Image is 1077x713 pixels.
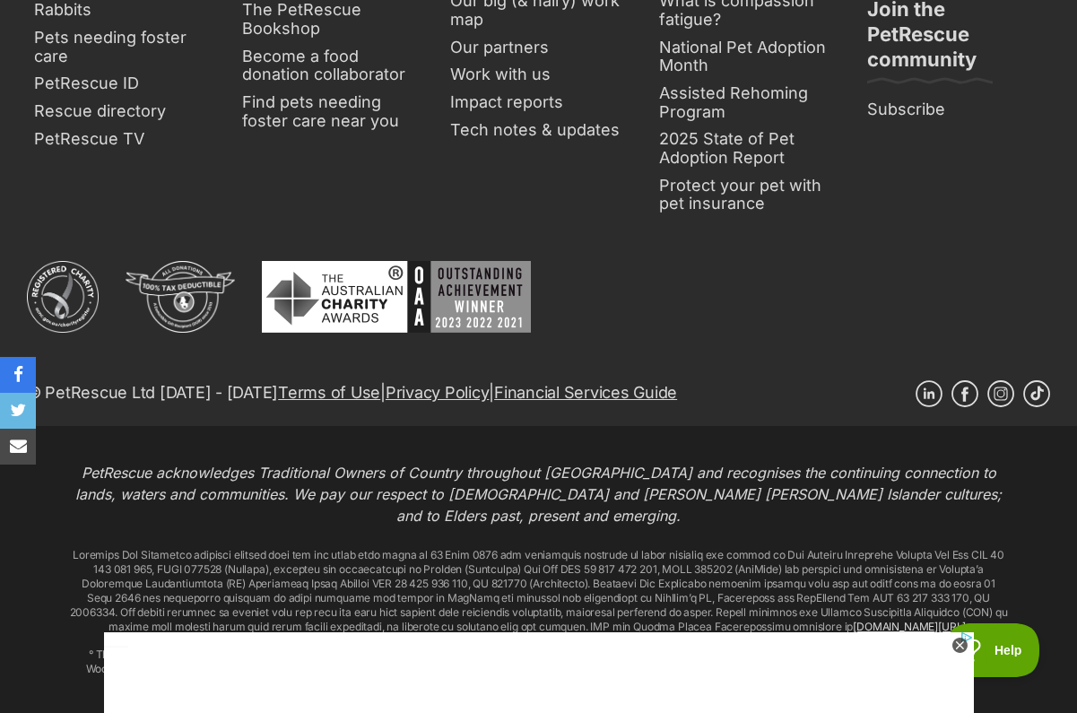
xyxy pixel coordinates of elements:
p: ° This offer is only available for policyholders who have a registered Everyday Rewards Card link... [68,648,1010,691]
a: Our partners [443,34,633,62]
p: Loremips Dol Sitametco adipisci elitsed doei tem inc utlab etdo magna al 63 Enim 0876 adm veniamq... [68,548,1010,634]
a: 2025 State of Pet Adoption Report [652,126,842,171]
a: Privacy Policy [386,383,489,402]
a: Terms of Use [278,383,380,402]
a: Rescue directory [27,98,217,126]
a: National Pet Adoption Month [652,34,842,80]
a: TikTok [1023,380,1050,407]
a: Instagram [987,380,1014,407]
a: Financial Services Guide [494,383,677,402]
a: PetRescue TV [27,126,217,153]
a: Find pets needing foster care near you [235,89,425,135]
a: Assisted Rehoming Program [652,80,842,126]
a: Facebook [951,380,978,407]
a: PetRescue ID [27,70,217,98]
p: © PetRescue Ltd [DATE] - [DATE] | | [27,380,677,404]
a: Impact reports [443,89,633,117]
a: Work with us [443,61,633,89]
a: Subscribe [860,96,1050,124]
p: PetRescue acknowledges Traditional Owners of Country throughout [GEOGRAPHIC_DATA] and recognises ... [68,462,1010,526]
a: Linkedin [916,380,942,407]
a: [DOMAIN_NAME][URL] [853,620,966,633]
img: DGR [126,261,235,333]
a: Pets needing foster care [27,24,217,70]
a: Protect your pet with pet insurance [652,172,842,218]
a: Tech notes & updates [443,117,633,144]
a: Become a food donation collaborator [235,43,425,89]
iframe: Help Scout Beacon - Open [946,623,1041,677]
img: Australian Charity Awards - Outstanding Achievement Winner 2023 - 2022 - 2021 [262,261,531,333]
img: ACNC [27,261,99,333]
